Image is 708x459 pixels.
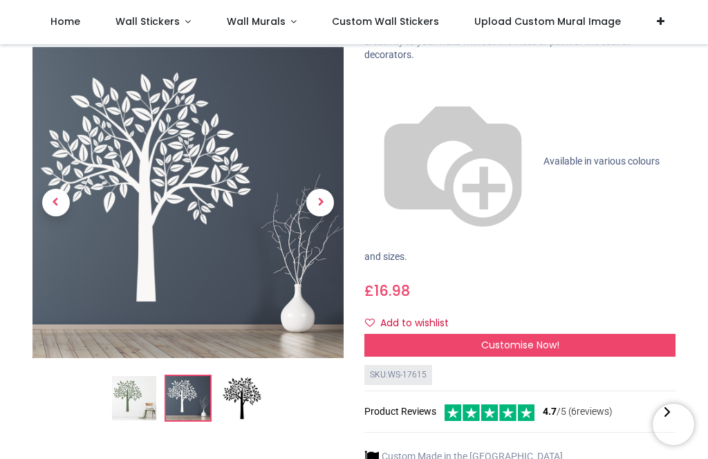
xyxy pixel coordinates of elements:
img: WS-17615-02 [32,48,344,359]
button: Add to wishlistAdd to wishlist [364,312,460,335]
img: WS-17615-02 [166,377,210,421]
div: SKU: WS-17615 [364,365,432,385]
a: Next [297,94,344,312]
span: 4.7 [543,406,557,417]
img: color-wheel.png [364,73,541,250]
span: Home [50,15,80,28]
img: Leafy Tree Birch Tree Wall Sticker [112,377,156,421]
span: Wall Stickers [115,15,180,28]
span: 16.98 [374,281,410,301]
span: Customise Now! [481,338,559,352]
i: Add to wishlist [365,318,375,328]
span: £ [364,281,410,301]
a: Previous [32,94,80,312]
span: Previous [42,189,70,217]
span: Upload Custom Mural Image [474,15,621,28]
span: Custom Wall Stickers [332,15,439,28]
img: WS-17615-03 [220,377,264,421]
div: Product Reviews [364,402,676,421]
iframe: Brevo live chat [653,404,694,445]
span: /5 ( 6 reviews) [543,405,613,419]
span: Next [306,189,334,217]
span: Wall Murals [227,15,286,28]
